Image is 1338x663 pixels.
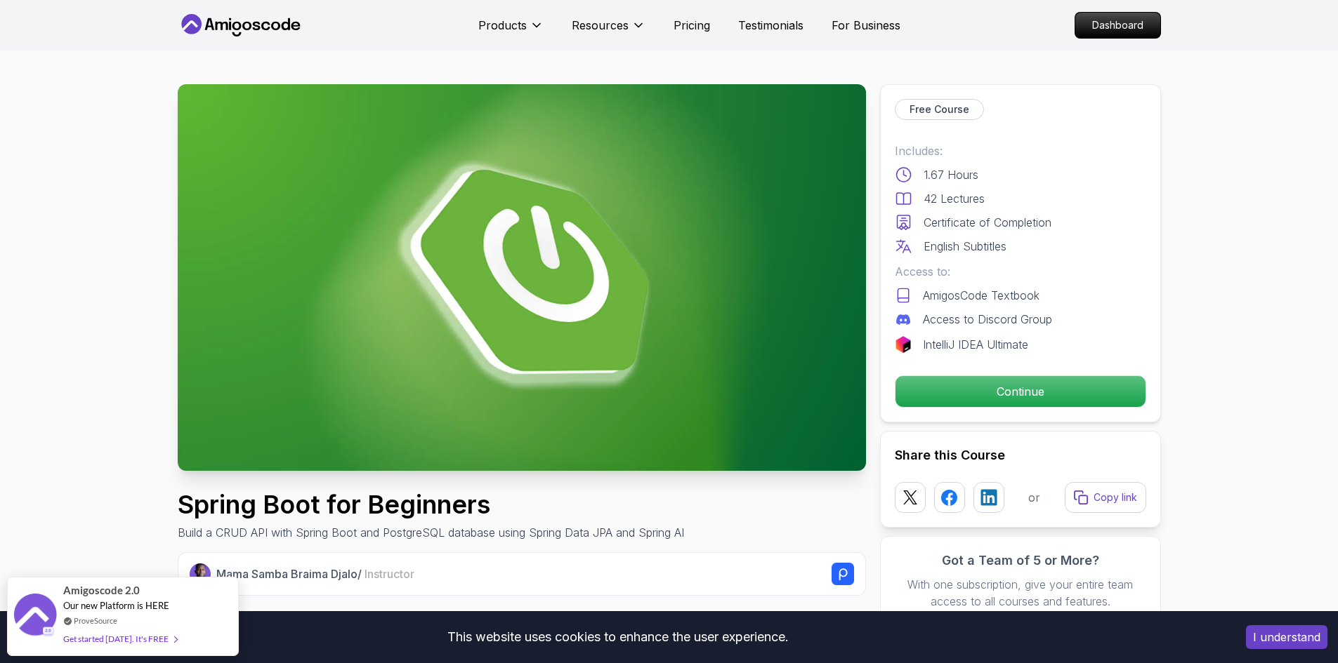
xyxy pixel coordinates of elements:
[1065,482,1146,513] button: Copy link
[923,336,1028,353] p: IntelliJ IDEA Ultimate
[11,622,1225,652] div: This website uses cookies to enhance the user experience.
[1075,13,1160,38] p: Dashboard
[178,490,684,518] h1: Spring Boot for Beginners
[365,567,414,581] span: Instructor
[572,17,645,45] button: Resources
[63,600,169,611] span: Our new Platform is HERE
[216,565,414,582] p: Mama Samba Braima Djalo /
[832,17,900,34] a: For Business
[74,615,117,627] a: ProveSource
[178,84,866,471] img: spring-boot-for-beginners_thumbnail
[924,214,1051,231] p: Certificate of Completion
[924,166,978,183] p: 1.67 Hours
[572,17,629,34] p: Resources
[1251,575,1338,642] iframe: chat widget
[895,142,1146,159] p: Includes:
[895,446,1146,465] h2: Share this Course
[478,17,527,34] p: Products
[674,17,710,34] a: Pricing
[924,190,985,207] p: 42 Lectures
[895,375,1146,408] button: Continue
[895,551,1146,570] h3: Got a Team of 5 or More?
[895,336,912,353] img: jetbrains logo
[910,102,969,116] p: Free Course
[924,238,1006,255] p: English Subtitles
[14,594,56,639] img: provesource social proof notification image
[63,631,177,647] div: Get started [DATE]. It's FREE
[1028,489,1040,506] p: or
[478,17,544,45] button: Products
[895,576,1146,610] p: With one subscription, give your entire team access to all courses and features.
[1246,625,1327,649] button: Accept cookies
[896,376,1146,407] p: Continue
[63,582,140,598] span: Amigoscode 2.0
[1075,12,1161,39] a: Dashboard
[923,311,1052,328] p: Access to Discord Group
[1094,490,1137,504] p: Copy link
[178,524,684,541] p: Build a CRUD API with Spring Boot and PostgreSQL database using Spring Data JPA and Spring AI
[190,563,211,585] img: Nelson Djalo
[738,17,804,34] a: Testimonials
[895,263,1146,280] p: Access to:
[923,287,1039,304] p: AmigosCode Textbook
